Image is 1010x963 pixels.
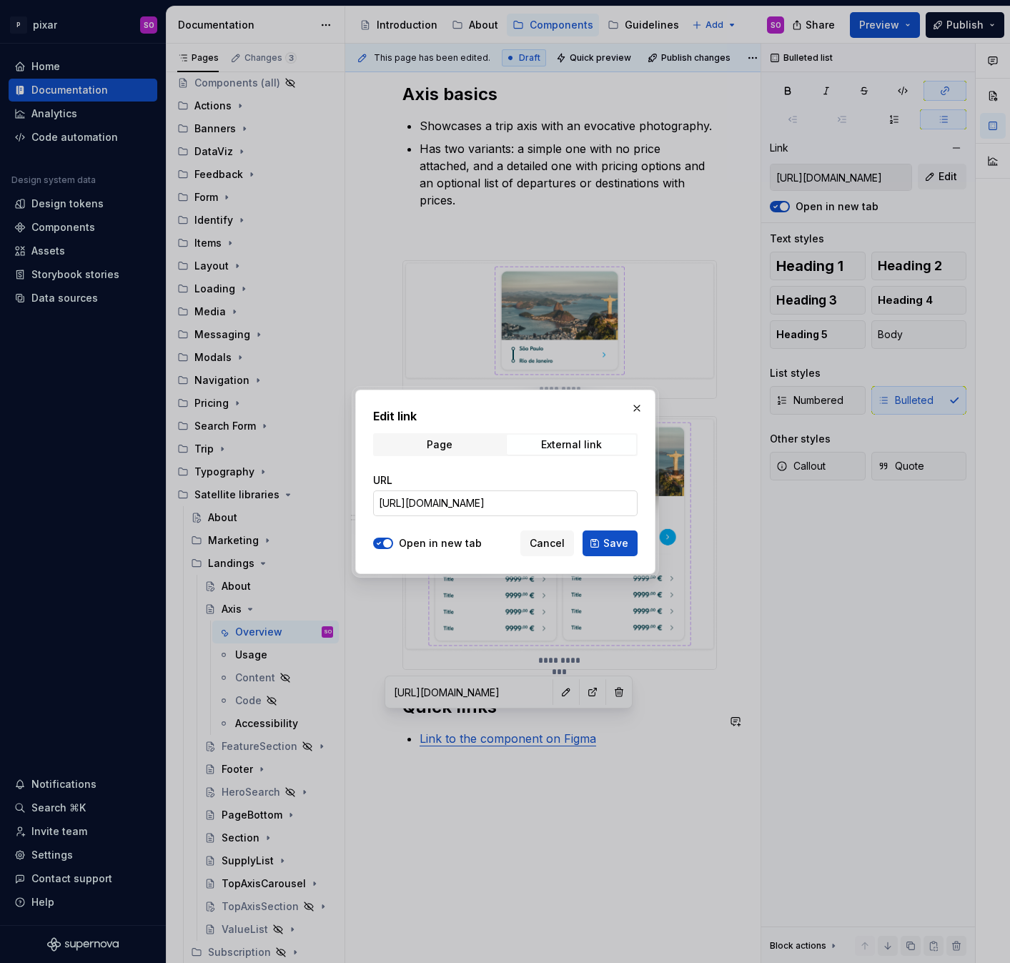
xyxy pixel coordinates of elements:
span: Cancel [530,536,565,550]
span: Save [603,536,628,550]
div: Page [426,439,452,450]
input: https:// [373,490,638,516]
div: External link [541,439,602,450]
h2: Edit link [373,408,638,425]
label: URL [373,473,392,488]
button: Save [583,530,638,556]
label: Open in new tab [399,536,482,550]
button: Cancel [520,530,574,556]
